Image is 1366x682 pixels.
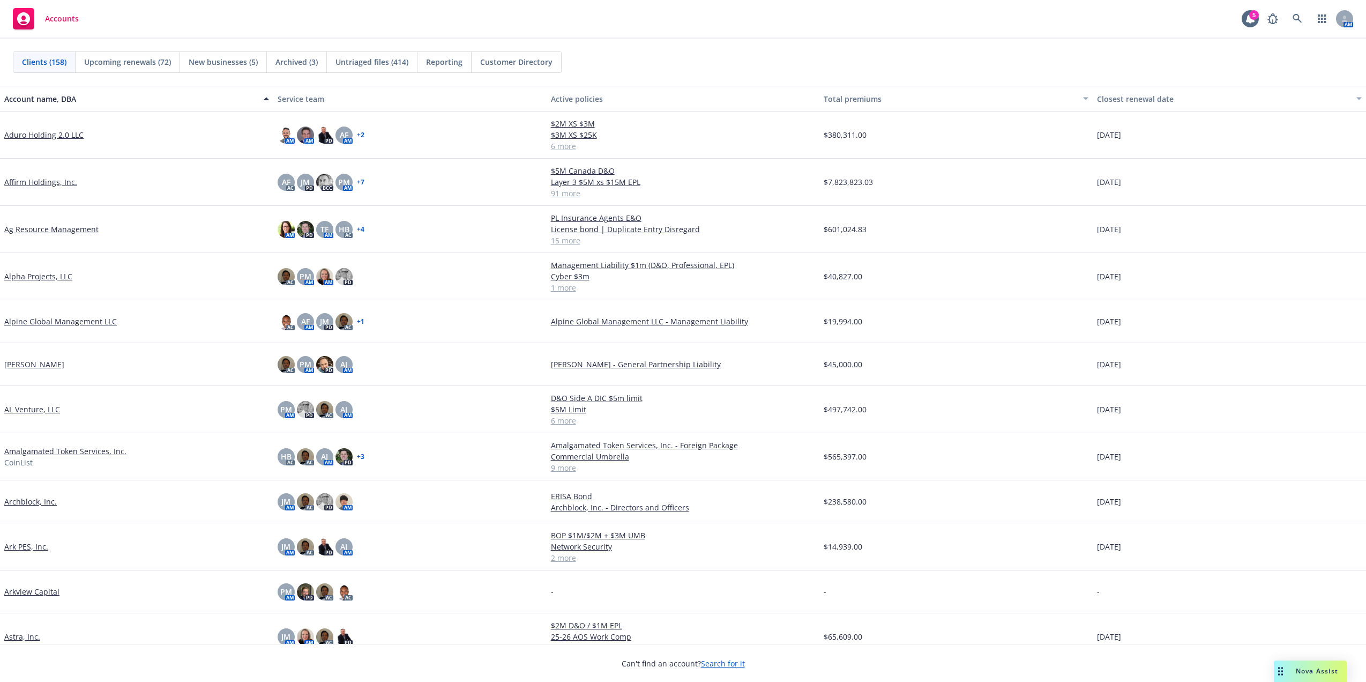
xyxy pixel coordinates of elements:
a: [PERSON_NAME] [4,359,64,370]
a: + 4 [357,226,364,233]
a: Archblock, Inc. - Directors and Officers [551,502,816,513]
a: Affirm Holdings, Inc. [4,176,77,188]
span: HB [281,451,292,462]
span: [DATE] [1097,451,1121,462]
a: $2M XS $3M [551,118,816,129]
button: Closest renewal date [1093,86,1366,112]
img: photo [278,313,295,330]
span: Nova Assist [1296,666,1338,676]
img: photo [297,221,314,238]
span: [DATE] [1097,359,1121,370]
button: Nova Assist [1274,661,1347,682]
img: photo [316,356,333,373]
span: [DATE] [1097,271,1121,282]
img: photo [316,401,333,418]
span: [DATE] [1097,404,1121,415]
span: [DATE] [1097,316,1121,327]
a: ERISA Bond [551,491,816,502]
span: Archived (3) [275,56,318,68]
div: Total premiums [824,93,1077,105]
span: Clients (158) [22,56,66,68]
span: $601,024.83 [824,224,867,235]
a: 6 more [551,415,816,426]
img: photo [297,538,314,555]
span: AF [340,129,348,140]
img: photo [297,493,314,510]
a: 6 more [551,140,816,152]
button: Total premiums [819,86,1093,112]
img: photo [335,313,353,330]
a: $5M Canada D&O [551,165,816,176]
a: 25-26 AOS Work Comp [551,631,816,642]
a: Layer 3 $5M xs $15M EPL [551,176,816,188]
a: $5M Limit [551,404,816,415]
span: AJ [340,541,347,552]
span: $14,939.00 [824,541,862,552]
span: AJ [340,404,347,415]
span: $19,994.00 [824,316,862,327]
a: PL Insurance Agents E&O [551,212,816,224]
img: photo [335,628,353,646]
span: [DATE] [1097,129,1121,140]
a: Astra, Inc. [4,631,40,642]
img: photo [316,268,333,285]
img: photo [316,583,333,601]
a: BOP $1M/$2M + $3M UMB [551,530,816,541]
img: photo [316,174,333,191]
span: Accounts [45,14,79,23]
a: + 3 [357,454,364,460]
a: License bond | Duplicate Entry Disregard [551,224,816,235]
img: photo [278,268,295,285]
a: Report a Bug [1262,8,1283,29]
span: CoinList [4,457,33,468]
span: [DATE] [1097,631,1121,642]
a: Network Security [551,541,816,552]
a: Amalgamated Token Services, Inc. - Foreign Package [551,440,816,451]
img: photo [278,221,295,238]
img: photo [335,493,353,510]
a: Aduro Holding 2.0 LLC [4,129,84,140]
span: [DATE] [1097,496,1121,507]
div: Closest renewal date [1097,93,1350,105]
a: 9 more [551,462,816,473]
span: - [824,586,826,597]
a: 1 more [551,282,816,293]
a: Amalgamated Token Services, Inc. [4,446,126,457]
img: photo [316,127,333,144]
a: + 2 [357,132,364,138]
span: Customer Directory [480,56,553,68]
a: Alpha Projects, LLC [4,271,72,282]
a: Management Liability $1m (D&O, Professional, EPL) [551,260,816,271]
img: photo [297,401,314,418]
img: photo [278,356,295,373]
a: D&O Side A DIC $5m limit [551,392,816,404]
img: photo [316,538,333,555]
span: AJ [340,359,347,370]
a: Ag Resource Management [4,224,99,235]
a: Alpine Global Management LLC - Management Liability [551,316,816,327]
img: photo [297,628,314,646]
a: Accounts [9,4,83,34]
span: Can't find an account? [622,658,745,669]
a: Ark PES, Inc. [4,541,48,552]
span: [DATE] [1097,541,1121,552]
a: + 1 [357,318,364,325]
a: $3M XS $25K [551,129,816,140]
div: Drag to move [1274,661,1287,682]
span: PM [280,586,292,597]
a: Commercial Umbrella [551,451,816,462]
a: [PERSON_NAME] - General Partnership Liability [551,359,816,370]
a: 15 more [551,235,816,246]
span: $40,827.00 [824,271,862,282]
span: AJ [321,451,328,462]
a: 91 more [551,188,816,199]
span: AF [301,316,310,327]
img: photo [297,583,314,601]
span: $565,397.00 [824,451,867,462]
span: [DATE] [1097,176,1121,188]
